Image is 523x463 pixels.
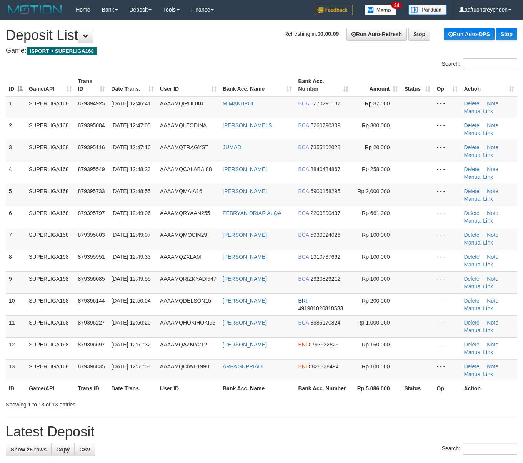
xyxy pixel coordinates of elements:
a: [PERSON_NAME] [223,276,267,282]
th: User ID: activate to sort column ascending [157,74,220,96]
span: [DATE] 12:49:06 [111,210,150,216]
label: Search: [442,443,517,455]
td: SUPERLIGA168 [26,228,75,250]
span: [DATE] 12:48:55 [111,188,150,194]
td: - - - [433,293,461,315]
span: Copy 491901026818533 to clipboard [298,305,343,311]
a: Note [487,188,498,194]
span: BCA [298,188,309,194]
span: Copy 6270291137 to clipboard [310,100,340,107]
span: Rp 87,000 [365,100,390,107]
a: [PERSON_NAME] [223,320,267,326]
span: 879396835 [78,363,105,370]
a: Manual Link [464,283,493,290]
td: - - - [433,337,461,359]
span: Copy 2200890437 to clipboard [310,210,340,216]
span: 879396144 [78,298,105,304]
a: Note [487,363,498,370]
a: Stop [496,28,517,40]
a: ARPA SUPRIADI [223,363,263,370]
span: 34 [391,2,402,9]
a: Delete [464,210,479,216]
a: Delete [464,298,479,304]
span: AAAAMQCALABAI88 [160,166,212,172]
span: [DATE] 12:48:23 [111,166,150,172]
span: Copy 7355162028 to clipboard [310,144,340,150]
a: Run Auto-DPS [444,28,495,40]
span: Copy 8840484867 to clipboard [310,166,340,172]
span: 879395549 [78,166,105,172]
a: Delete [464,320,479,326]
label: Search: [442,58,517,70]
span: 879396697 [78,341,105,348]
span: BCA [298,210,309,216]
span: Copy 2920829212 to clipboard [310,276,340,282]
td: - - - [433,206,461,228]
span: AAAAMQLEODINA [160,122,207,128]
a: Copy [51,443,75,456]
td: SUPERLIGA168 [26,315,75,337]
th: Op [433,381,461,395]
th: Bank Acc. Number: activate to sort column ascending [295,74,351,96]
td: SUPERLIGA168 [26,250,75,271]
a: Delete [464,188,479,194]
th: Op: activate to sort column ascending [433,74,461,96]
th: Date Trans. [108,381,157,395]
span: BCA [298,166,309,172]
a: Manual Link [464,152,493,158]
td: - - - [433,184,461,206]
td: 3 [6,140,26,162]
strong: 00:00:09 [317,31,339,37]
span: [DATE] 12:49:07 [111,232,150,238]
a: Delete [464,341,479,348]
span: Copy 0828338494 to clipboard [309,363,339,370]
img: Feedback.jpg [315,5,353,15]
img: Button%20Memo.svg [365,5,397,15]
span: [DATE] 12:50:20 [111,320,150,326]
td: 6 [6,206,26,228]
h1: Deposit List [6,28,517,43]
td: - - - [433,250,461,271]
th: Bank Acc. Name [220,381,295,395]
h1: Latest Deposit [6,424,517,440]
th: Bank Acc. Number [295,381,351,395]
td: SUPERLIGA168 [26,118,75,140]
th: Bank Acc. Name: activate to sort column ascending [220,74,295,96]
a: Show 25 rows [6,443,52,456]
a: Note [487,320,498,326]
span: AAAAMQZXLAM [160,254,201,260]
td: 4 [6,162,26,184]
img: MOTION_logo.png [6,4,64,15]
span: ISPORT > SUPERLIGA168 [27,47,97,55]
span: Rp 258,000 [362,166,390,172]
td: 11 [6,315,26,337]
th: Trans ID: activate to sort column ascending [75,74,108,96]
a: [PERSON_NAME] [223,298,267,304]
td: - - - [433,315,461,337]
a: Manual Link [464,371,493,377]
a: FEBRYAN DRIAR ALQA [223,210,281,216]
a: Manual Link [464,196,493,202]
span: 879395084 [78,122,105,128]
span: 879396227 [78,320,105,326]
td: - - - [433,96,461,118]
span: Rp 2,000,000 [357,188,390,194]
td: SUPERLIGA168 [26,184,75,206]
td: - - - [433,162,461,184]
span: BCA [298,144,309,150]
td: - - - [433,359,461,381]
span: Rp 200,000 [362,298,390,304]
span: AAAAMQCIWE1990 [160,363,209,370]
span: 879395951 [78,254,105,260]
td: SUPERLIGA168 [26,206,75,228]
th: ID: activate to sort column descending [6,74,26,96]
a: Manual Link [464,218,493,224]
span: Rp 100,000 [362,254,390,260]
span: [DATE] 12:49:33 [111,254,150,260]
th: Game/API [26,381,75,395]
a: Run Auto-Refresh [346,28,407,41]
a: Manual Link [464,327,493,333]
span: [DATE] 12:46:41 [111,100,150,107]
a: Note [487,122,498,128]
td: SUPERLIGA168 [26,96,75,118]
